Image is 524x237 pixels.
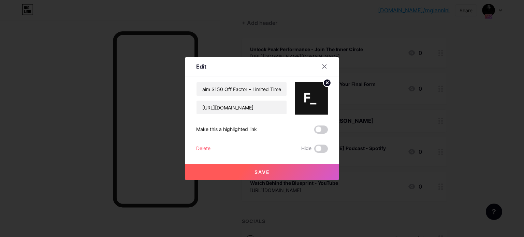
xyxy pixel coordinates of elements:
[196,125,257,134] div: Make this a highlighted link
[196,82,287,96] input: Title
[196,101,287,114] input: URL
[196,145,210,153] div: Delete
[185,164,339,180] button: Save
[196,62,206,71] div: Edit
[295,82,328,115] img: link_thumbnail
[254,169,270,175] span: Save
[301,145,311,153] span: Hide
